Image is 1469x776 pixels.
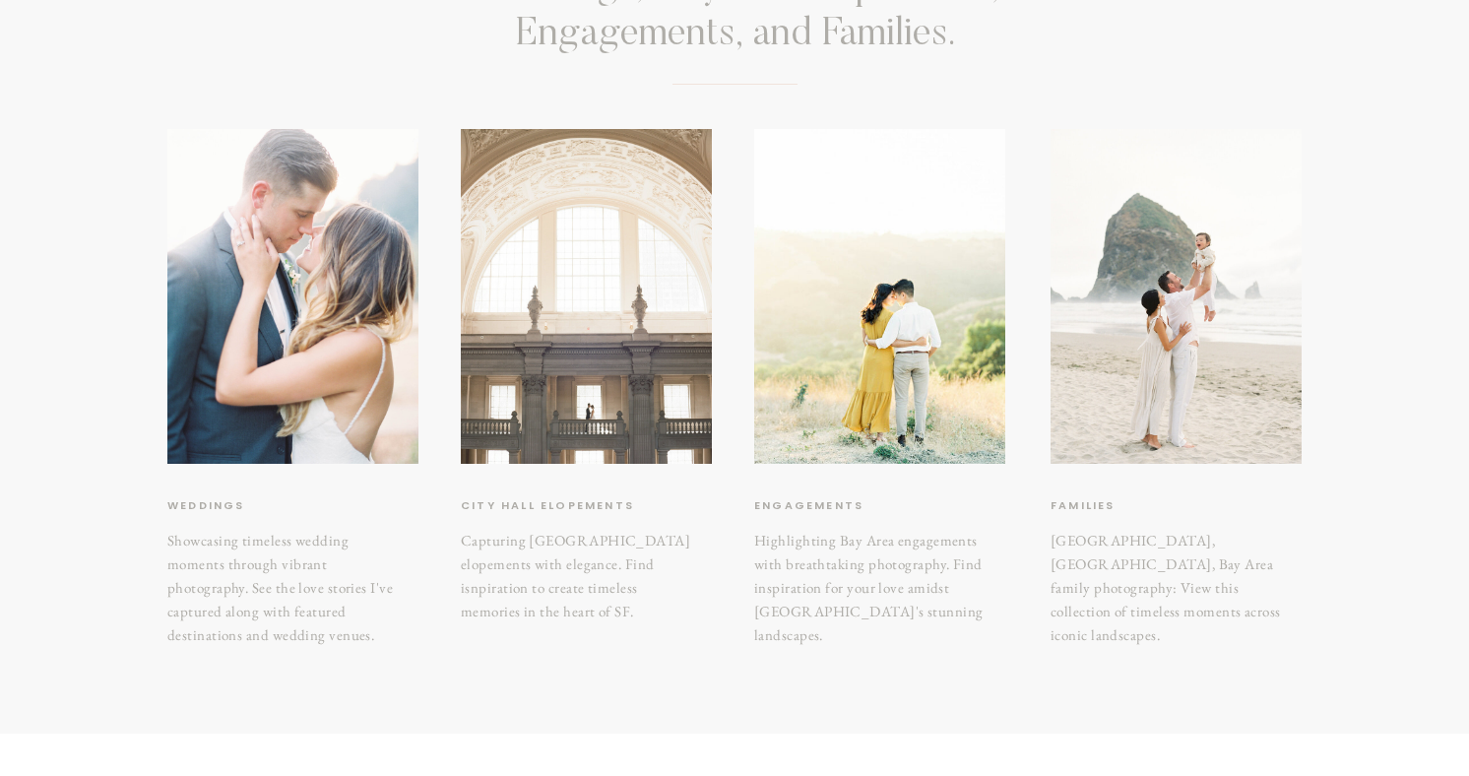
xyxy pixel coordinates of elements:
[461,529,699,598] h3: Capturing [GEOGRAPHIC_DATA] elopements with elegance. Find isnpiration to create timeless memorie...
[461,496,657,516] a: City hall elopements
[754,496,934,516] a: Engagements
[167,529,407,597] h3: Showcasing timeless wedding moments through vibrant photography. See the love stories I've captur...
[1051,496,1243,516] a: Families
[754,529,992,634] h3: Highlighting Bay Area engagements with breathtaking photography. Find inspiration for your love a...
[1051,529,1290,634] a: [GEOGRAPHIC_DATA], [GEOGRAPHIC_DATA], Bay Area family photography: View this collection of timele...
[167,496,333,516] a: weddings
